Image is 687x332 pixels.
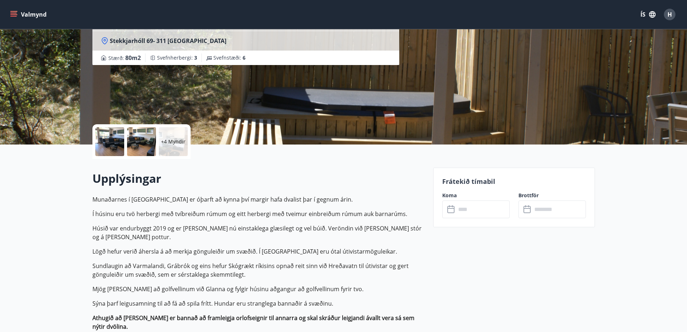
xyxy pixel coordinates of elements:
[442,192,510,199] label: Koma
[92,299,425,308] p: Sýna þarf leigusamning til að fá að spila frítt. Hundar eru stranglega bannaðir á svæðinu.
[108,53,141,62] span: Stærð :
[92,262,425,279] p: Sundlaugin að Varmalandi, Grábrók og eins hefur Skógrækt ríkisins opnað reit sinn við Hreðavatn t...
[194,54,197,61] span: 3
[636,8,660,21] button: ÍS
[518,192,586,199] label: Brottför
[110,37,226,45] span: Stekkjarhóll 69- 311 [GEOGRAPHIC_DATA]
[92,247,425,256] p: Lögð hefur verið áhersla á að merkja gönguleiðir um svæðið. Í [GEOGRAPHIC_DATA] eru ótal útivista...
[92,314,414,331] strong: Athugið að [PERSON_NAME] er bannað að framleigja orlofseignir til annarra og skal skráður leigjan...
[92,224,425,241] p: Húsið var endurbyggt 2019 og er [PERSON_NAME] nú einstaklega glæsilegt og vel búið. Veröndin við ...
[92,285,425,293] p: Mjög [PERSON_NAME] að golfvellinum við Glanna og fylgir húsinu aðgangur að golfvellinum fyrir tvo.
[125,54,141,62] span: 80 m2
[161,138,186,145] p: +4 Myndir
[668,10,672,18] span: H
[92,210,425,218] p: Í húsinu eru tvö herbergi með tvíbreiðum rúmum og eitt herbergi með tveimur einbreiðum rúmum auk ...
[661,6,678,23] button: H
[442,177,586,186] p: Frátekið tímabil
[92,171,425,186] h2: Upplýsingar
[157,54,197,61] span: Svefnherbergi :
[92,195,425,204] p: Munaðarnes í [GEOGRAPHIC_DATA] er óþarft að kynna því margir hafa dvalist þar í gegnum árin.
[9,8,49,21] button: menu
[213,54,245,61] span: Svefnstæði :
[243,54,245,61] span: 6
